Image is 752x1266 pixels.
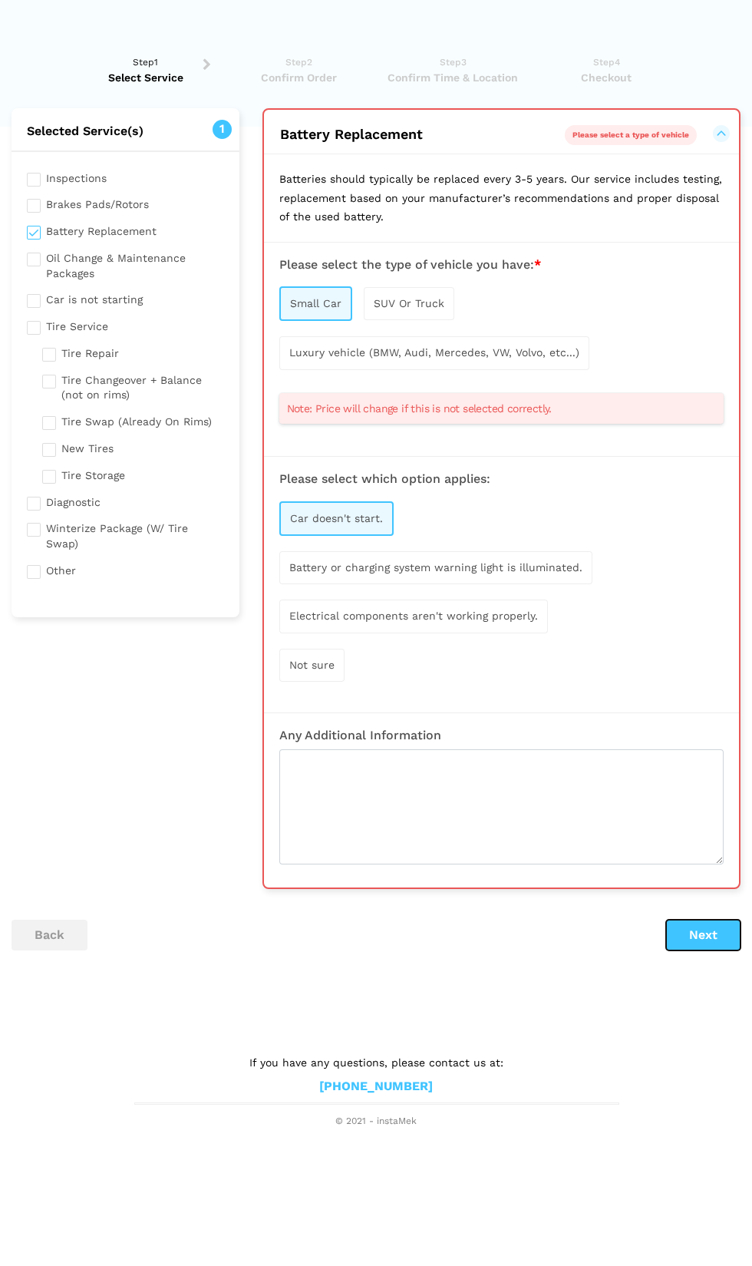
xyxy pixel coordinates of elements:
span: Please select a type of vehicle [572,131,689,139]
a: Step2 [226,55,372,85]
button: back [12,920,87,950]
a: [PHONE_NUMBER] [319,1079,433,1095]
a: Step4 [533,55,679,85]
p: Batteries should typically be replaced every 3-5 years. Our service includes testing, replacement... [264,154,739,242]
span: Checkout [533,70,679,85]
span: Not sure [289,659,335,671]
span: Small Car [290,297,341,309]
span: Luxury vehicle (BMW, Audi, Mercedes, VW, Volvo, etc...) [289,346,579,359]
button: Battery Replacement Please select a type of vehicle [279,125,724,144]
span: Car doesn't start. [290,512,383,524]
h2: Selected Service(s) [12,124,239,139]
span: Confirm Time & Location [380,70,526,85]
span: Select Service [73,70,219,85]
h3: Any Additional Information [279,729,724,742]
h3: Please select which option applies: [279,472,724,486]
span: Confirm Order [226,70,372,85]
a: Step1 [73,55,219,85]
span: SUV Or Truck [374,297,444,309]
button: Next [666,920,740,950]
span: Note: Price will change if this is not selected correctly. [287,401,552,416]
a: Step3 [380,55,526,85]
span: Electrical components aren't working properly. [289,610,538,622]
span: 1 [213,120,232,139]
h3: Please select the type of vehicle you have: [279,258,724,272]
span: Battery or charging system warning light is illuminated. [289,561,582,574]
span: © 2021 - instaMek [134,1116,618,1128]
p: If you have any questions, please contact us at: [134,1054,618,1071]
